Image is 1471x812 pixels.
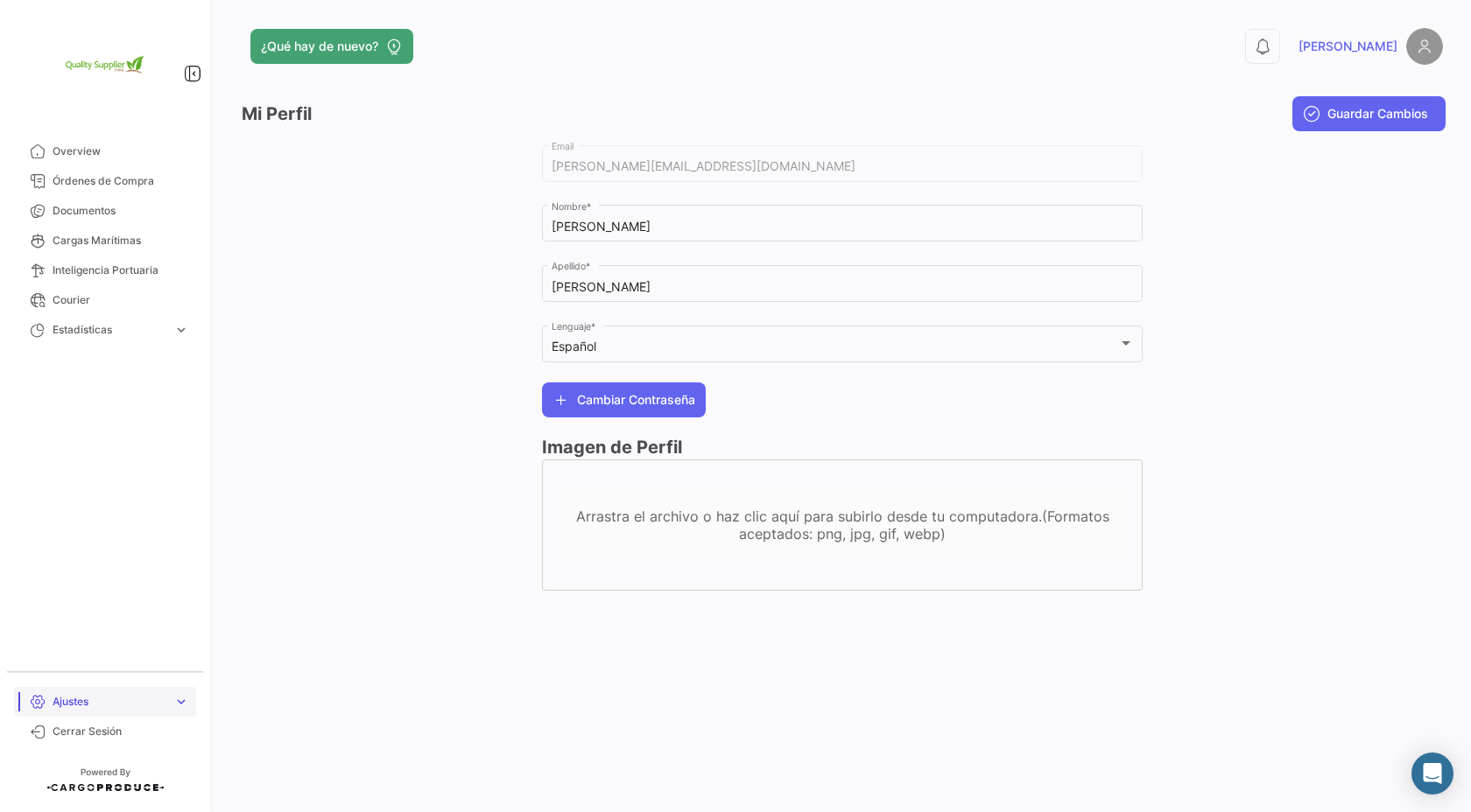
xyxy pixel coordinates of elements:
mat-select-trigger: Español [552,339,596,353]
a: Cargas Marítimas [14,226,196,255]
span: Ajustes [53,694,166,710]
a: Documentos [14,196,196,226]
span: expand_more [173,694,189,710]
div: Arrastra el archivo o haz clic aquí para subirlo desde tu computadora.(Formatos aceptados: png, j... [560,507,1124,542]
button: Guardar Cambios [1292,96,1446,131]
a: Courier [14,285,196,315]
span: Cerrar Sesión [53,724,189,739]
span: Courier [53,292,189,308]
h3: Imagen de Perfil [542,435,1143,459]
span: Inteligencia Portuaria [53,262,189,278]
span: Overview [53,143,189,159]
span: Documentos [53,203,189,219]
h3: Mi Perfil [242,101,312,127]
span: [PERSON_NAME] [1299,38,1397,55]
span: Órdenes de Compra [53,173,189,189]
span: Cambiar Contraseña [577,391,695,409]
button: ¿Qué hay de nuevo? [250,29,413,64]
span: expand_more [173,322,189,338]
a: Órdenes de Compra [14,166,196,196]
img: 2e1e32d8-98e2-4bbc-880e-a7f20153c351.png [61,21,149,108]
a: Inteligencia Portuaria [14,255,196,285]
img: placeholder-user.png [1406,28,1443,65]
div: Abrir Intercom Messenger [1411,752,1453,794]
span: Guardar Cambios [1327,105,1428,122]
a: Overview [14,136,196,166]
button: Cambiar Contraseña [542,382,706,417]
span: ¿Qué hay de nuevo? [261,38,378,55]
span: Estadísticas [53,322,166,338]
span: Cargas Marítimas [53,233,189,248]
